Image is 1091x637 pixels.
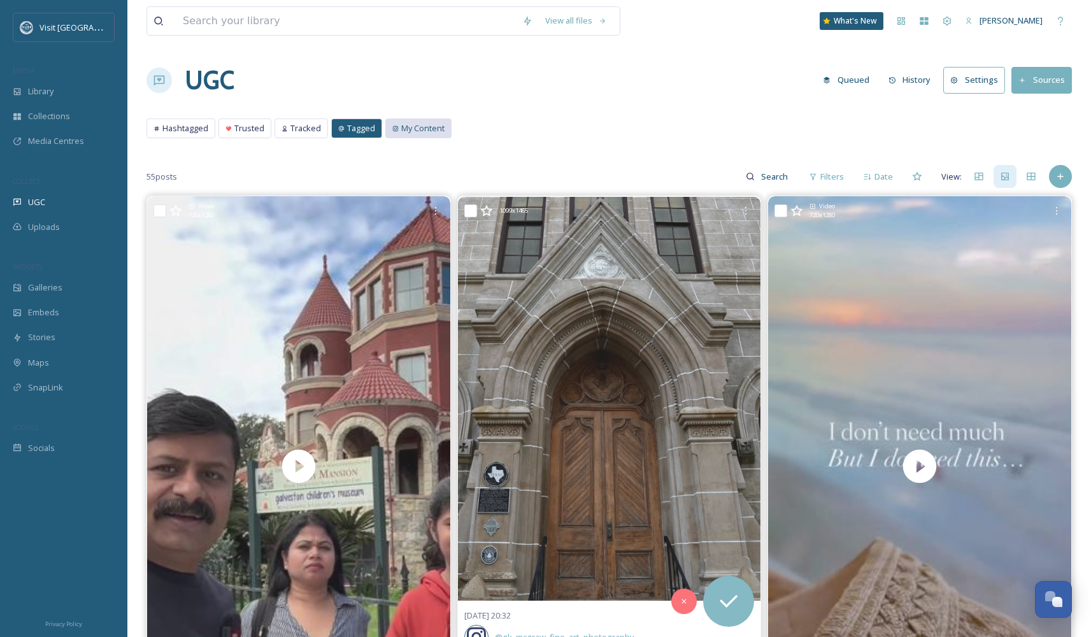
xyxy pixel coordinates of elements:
[816,68,876,92] button: Queued
[13,66,35,75] span: MEDIA
[809,211,835,220] span: 720 x 1280
[28,135,84,147] span: Media Centres
[45,620,82,628] span: Privacy Policy
[943,67,1005,93] button: Settings
[28,331,55,343] span: Stories
[882,68,944,92] a: History
[874,171,893,183] span: Date
[347,122,375,134] span: Tagged
[185,61,234,99] a: UGC
[401,122,445,134] span: My Content
[28,110,70,122] span: Collections
[176,7,516,35] input: Search your library
[39,21,138,33] span: Visit [GEOGRAPHIC_DATA]
[464,610,511,621] span: [DATE] 20:32
[28,306,59,318] span: Embeds
[45,615,82,631] a: Privacy Policy
[290,122,321,134] span: Tracked
[1035,581,1072,618] button: Open Chat
[198,202,214,211] span: Video
[28,196,45,208] span: UGC
[980,15,1043,26] span: [PERSON_NAME]
[458,197,761,601] img: Untitled #nofilter #look4beauty #photographyforhealing #gkmcgraw #photooftheday #igtexas #truetex...
[20,21,33,34] img: logo.png
[941,171,962,183] span: View:
[755,164,796,189] input: Search
[28,85,53,97] span: Library
[13,176,40,186] span: COLLECT
[28,382,63,394] span: SnapLink
[820,171,844,183] span: Filters
[146,171,177,183] span: 55 posts
[959,8,1049,33] a: [PERSON_NAME]
[28,282,62,294] span: Galleries
[13,262,42,271] span: WIDGETS
[28,221,60,233] span: Uploads
[13,422,38,432] span: SOCIALS
[820,12,883,30] a: What's New
[943,67,1011,93] a: Settings
[819,202,835,211] span: Video
[28,357,49,369] span: Maps
[1011,67,1072,93] button: Sources
[28,442,55,454] span: Socials
[539,8,613,33] a: View all files
[816,68,882,92] a: Queued
[234,122,264,134] span: Trusted
[882,68,938,92] button: History
[499,206,528,215] span: 1099 x 1465
[162,122,208,134] span: Hashtagged
[189,211,214,220] span: 720 x 1280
